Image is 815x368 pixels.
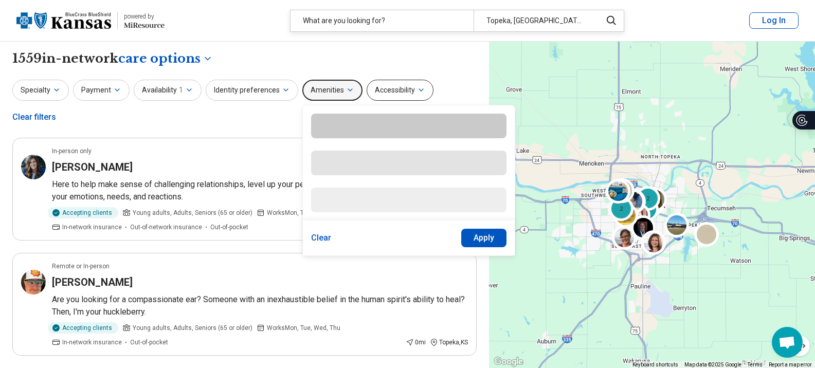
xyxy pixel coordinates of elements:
[130,223,202,232] span: Out-of-network insurance
[133,208,252,217] span: Young adults, Adults, Seniors (65 or older)
[52,293,468,318] p: Are you looking for a compassionate ear? Someone with an inexhaustible belief in the human spirit...
[302,80,363,101] button: Amenities
[52,262,110,271] p: Remote or In-person
[210,223,248,232] span: Out-of-pocket
[772,327,803,358] div: Open chat
[73,80,130,101] button: Payment
[461,229,507,247] button: Apply
[206,80,298,101] button: Identity preferences
[430,338,468,347] div: Topeka , KS
[367,80,433,101] button: Accessibility
[769,362,812,367] a: Report a map error
[311,229,332,247] button: Clear
[118,50,201,67] span: care options
[48,322,118,334] div: Accepting clients
[52,146,92,156] p: In-person only
[62,223,122,232] span: In-network insurance
[179,85,183,96] span: 1
[52,275,133,289] h3: [PERSON_NAME]
[406,338,426,347] div: 0 mi
[133,323,252,333] span: Young adults, Adults, Seniors (65 or older)
[267,323,340,333] span: Works Mon, Tue, Wed, Thu
[48,207,118,218] div: Accepting clients
[62,338,122,347] span: In-network insurance
[684,362,741,367] span: Map data ©2025 Google
[16,8,111,33] img: Blue Cross Blue Shield Kansas
[52,160,133,174] h3: [PERSON_NAME]
[124,12,165,21] div: powered by
[12,50,213,67] h1: 1559 in-network
[636,186,660,211] div: 2
[12,105,56,130] div: Clear filters
[749,12,799,29] button: Log In
[134,80,202,101] button: Availability1
[267,208,340,217] span: Works Mon, Tue, Wed, Thu
[474,10,595,31] div: Topeka, [GEOGRAPHIC_DATA]
[16,8,165,33] a: Blue Cross Blue Shield Kansaspowered by
[748,362,763,367] a: Terms (opens in new tab)
[118,50,213,67] button: Care options
[12,80,69,101] button: Specialty
[130,338,168,347] span: Out-of-pocket
[291,10,474,31] div: What are you looking for?
[52,178,468,203] p: Here to help make sense of challenging relationships, level up your personal goals, and dive into...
